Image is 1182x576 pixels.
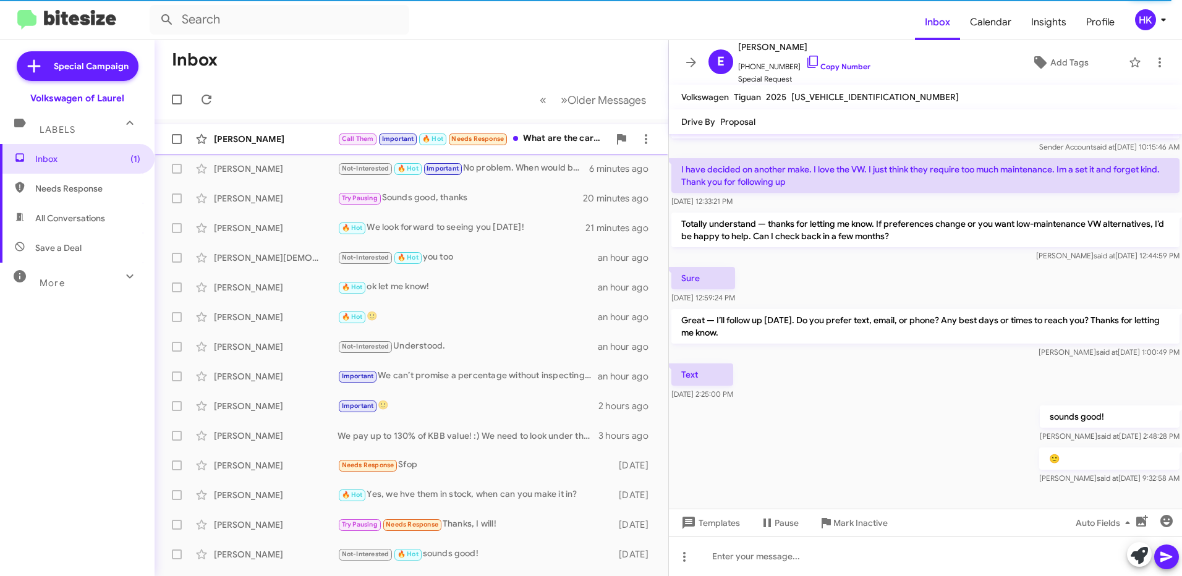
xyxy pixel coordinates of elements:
[1096,347,1118,357] span: said at
[738,40,870,54] span: [PERSON_NAME]
[342,135,374,143] span: Call Them
[997,51,1123,74] button: Add Tags
[214,370,338,383] div: [PERSON_NAME]
[342,520,378,528] span: Try Pausing
[35,212,105,224] span: All Conversations
[598,252,658,264] div: an hour ago
[613,548,658,561] div: [DATE]
[613,519,658,531] div: [DATE]
[1076,4,1125,40] a: Profile
[338,369,598,383] div: We can’t promise a percentage without inspecting the car and payoff. Book a free appraisal so we ...
[681,91,729,103] span: Volkswagen
[775,512,799,534] span: Pause
[613,489,658,501] div: [DATE]
[422,135,443,143] span: 🔥 Hot
[35,242,82,254] span: Save a Deal
[398,164,419,172] span: 🔥 Hot
[598,430,658,442] div: 3 hours ago
[1039,347,1180,357] span: [PERSON_NAME] [DATE] 1:00:49 PM
[553,87,653,112] button: Next
[214,133,338,145] div: [PERSON_NAME]
[1050,51,1089,74] span: Add Tags
[35,153,140,165] span: Inbox
[214,519,338,531] div: [PERSON_NAME]
[214,341,338,353] div: [PERSON_NAME]
[589,163,658,175] div: 6 minutes ago
[738,73,870,85] span: Special Request
[671,197,733,206] span: [DATE] 12:33:21 PM
[806,62,870,71] a: Copy Number
[915,4,960,40] a: Inbox
[532,87,554,112] button: Previous
[338,132,609,146] div: What are the cars you have on a lot?
[342,342,389,350] span: Not-Interested
[717,52,725,72] span: E
[1135,9,1156,30] div: HK
[561,92,568,108] span: »
[342,164,389,172] span: Not-Interested
[338,310,598,324] div: 🙂
[1040,405,1180,428] p: sounds good!
[214,459,338,472] div: [PERSON_NAME]
[40,277,65,289] span: More
[1097,431,1119,441] span: said at
[40,124,75,135] span: Labels
[342,253,389,261] span: Not-Interested
[738,54,870,73] span: [PHONE_NUMBER]
[214,281,338,294] div: [PERSON_NAME]
[342,550,389,558] span: Not-Interested
[598,341,658,353] div: an hour ago
[338,161,589,176] div: No problem. When would be convenient next week for a quick appraisal of your 2018 Equinox? We can...
[214,400,338,412] div: [PERSON_NAME]
[338,430,598,442] div: We pay up to 130% of KBB value! :) We need to look under the hood to get you an exact number - so...
[613,459,658,472] div: [DATE]
[338,488,613,502] div: Yes, we hve them in stock, when can you make it in?
[338,280,598,294] div: ok let me know!
[338,250,598,265] div: you too
[1076,512,1135,534] span: Auto Fields
[54,60,129,72] span: Special Campaign
[398,550,419,558] span: 🔥 Hot
[671,389,733,399] span: [DATE] 2:25:00 PM
[671,309,1180,344] p: Great — I’ll follow up [DATE]. Do you prefer text, email, or phone? Any best days or times to rea...
[150,5,409,35] input: Search
[214,548,338,561] div: [PERSON_NAME]
[669,512,750,534] button: Templates
[338,517,613,532] div: Thanks, I will!
[214,489,338,501] div: [PERSON_NAME]
[342,224,363,232] span: 🔥 Hot
[1066,512,1145,534] button: Auto Fields
[1125,9,1168,30] button: HK
[30,92,124,104] div: Volkswagen of Laurel
[214,192,338,205] div: [PERSON_NAME]
[1039,447,1180,470] p: 🙂
[342,402,374,410] span: Important
[671,267,735,289] p: Sure
[451,135,504,143] span: Needs Response
[734,91,761,103] span: Tiguan
[568,93,646,107] span: Older Messages
[338,547,613,561] div: sounds good!
[671,293,735,302] span: [DATE] 12:59:24 PM
[1097,473,1118,483] span: said at
[214,311,338,323] div: [PERSON_NAME]
[342,313,363,321] span: 🔥 Hot
[1021,4,1076,40] span: Insights
[598,311,658,323] div: an hour ago
[130,153,140,165] span: (1)
[17,51,138,81] a: Special Campaign
[1093,142,1115,151] span: said at
[750,512,809,534] button: Pause
[214,252,338,264] div: [PERSON_NAME][DEMOGRAPHIC_DATA]
[791,91,959,103] span: [US_VEHICLE_IDENTIFICATION_NUMBER]
[342,461,394,469] span: Needs Response
[214,163,338,175] div: [PERSON_NAME]
[679,512,740,534] span: Templates
[1036,251,1180,260] span: [PERSON_NAME] [DATE] 12:44:59 PM
[342,283,363,291] span: 🔥 Hot
[585,222,658,234] div: 21 minutes ago
[960,4,1021,40] a: Calendar
[598,370,658,383] div: an hour ago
